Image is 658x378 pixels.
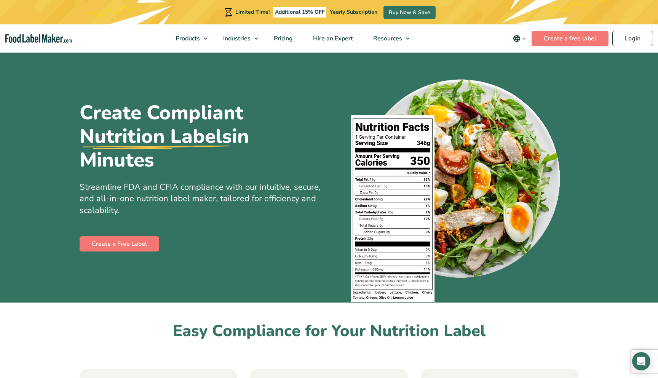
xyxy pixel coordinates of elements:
div: Open Intercom Messenger [632,352,650,370]
a: Products [166,24,211,53]
a: Login [612,31,653,46]
span: Additional 15% OFF [273,7,327,18]
span: Yearly Subscription [330,8,377,16]
span: Resources [371,34,403,43]
h1: Create Compliant in Minutes [80,101,316,172]
u: Nutrition Labels [80,125,232,148]
a: Create a Free Label [80,236,159,251]
a: Pricing [264,24,301,53]
span: Industries [221,34,251,43]
a: Hire an Expert [303,24,361,53]
a: Create a free label [532,31,608,46]
span: Streamline FDA and CFIA compliance with our intuitive, secure, and all-in-one nutrition label mak... [80,181,321,216]
a: Buy Now & Save [383,6,436,19]
span: Hire an Expert [311,34,354,43]
a: Resources [363,24,414,53]
a: Industries [213,24,262,53]
span: Products [173,34,201,43]
img: A plate of food with a nutrition facts label on top of it. [351,74,563,303]
h2: Easy Compliance for Your Nutrition Label [80,321,578,342]
span: Pricing [272,34,294,43]
span: Limited Time! [235,8,270,16]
